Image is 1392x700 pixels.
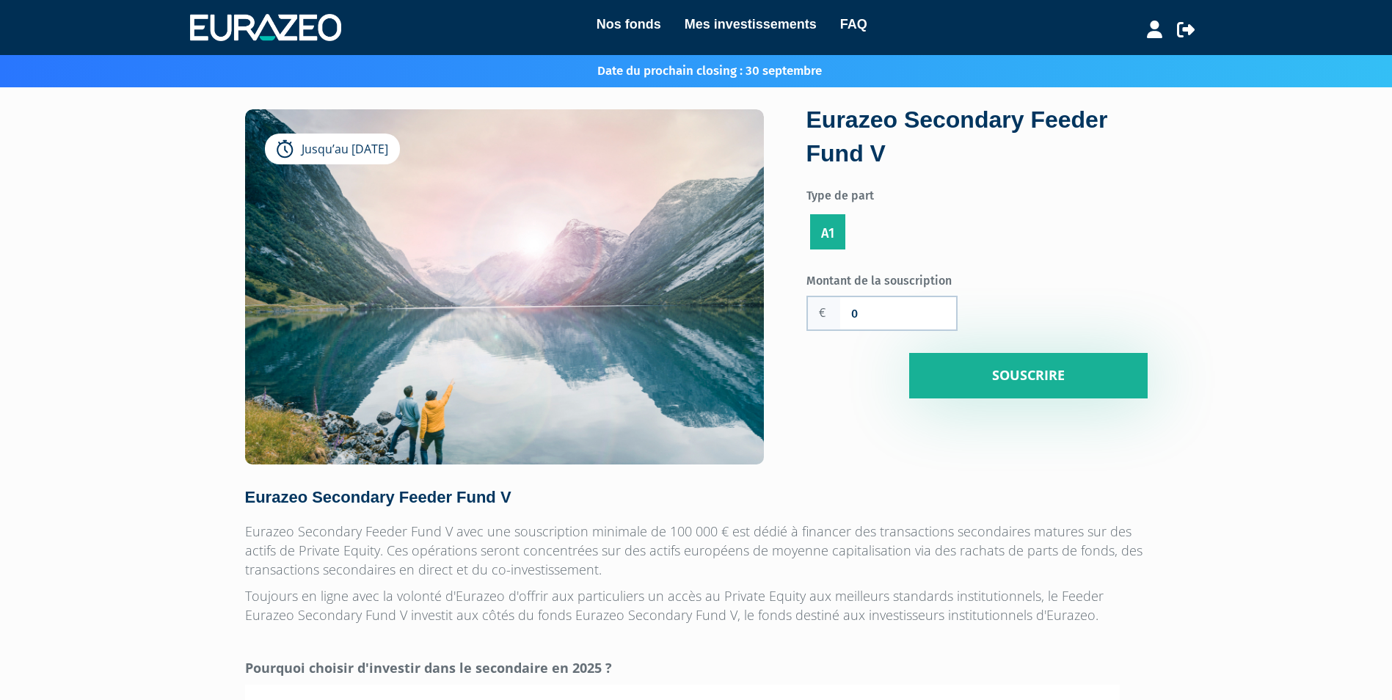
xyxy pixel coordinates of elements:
label: Montant de la souscription [806,268,977,290]
p: Date du prochain closing : 30 septembre [555,62,822,80]
div: Jusqu’au [DATE] [265,134,400,164]
input: Montant de la souscription souhaité [840,297,956,329]
h4: Eurazeo Secondary Feeder Fund V [245,489,1148,506]
input: Souscrire [909,353,1148,398]
a: FAQ [840,14,867,34]
a: Mes investissements [685,14,817,34]
p: Toujours en ligne avec la volonté d'Eurazeo d'offrir aux particuliers un accès au Private Equity ... [245,586,1148,624]
a: Nos fonds [597,14,661,34]
img: Eurazeo Secondary Feeder Fund V [245,109,764,525]
label: A1 [810,214,845,249]
div: Eurazeo Secondary Feeder Fund V [806,103,1148,170]
img: 1732889491-logotype_eurazeo_blanc_rvb.png [190,14,341,40]
label: Type de part [806,183,1148,205]
strong: Pourquoi choisir d'investir dans le secondaire en 2025 ? [245,659,612,677]
p: Eurazeo Secondary Feeder Fund V avec une souscription minimale de 100 000 € est dédié à financer ... [245,522,1148,579]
